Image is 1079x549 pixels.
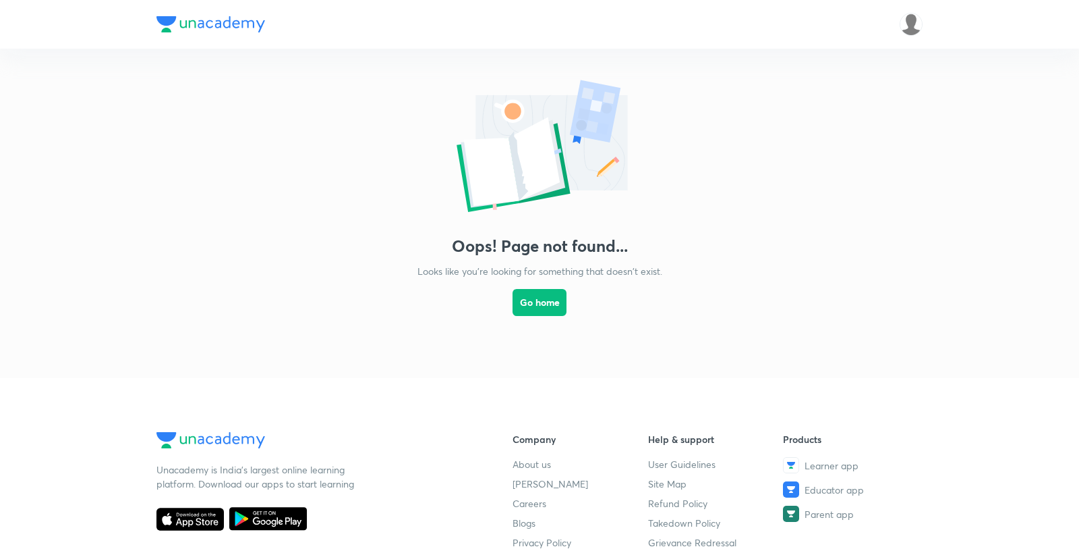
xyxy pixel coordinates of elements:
[156,432,265,448] img: Company Logo
[648,432,784,446] h6: Help & support
[648,477,784,491] a: Site Map
[452,236,628,256] h3: Oops! Page not found...
[648,516,784,530] a: Takedown Policy
[513,477,648,491] a: [PERSON_NAME]
[513,496,648,511] a: Careers
[648,496,784,511] a: Refund Policy
[783,457,799,473] img: Learner app
[805,507,854,521] span: Parent app
[805,483,864,497] span: Educator app
[513,457,648,471] a: About us
[156,463,359,491] p: Unacademy is India’s largest online learning platform. Download our apps to start learning
[513,278,566,351] a: Go home
[805,459,858,473] span: Learner app
[783,457,918,473] a: Learner app
[783,506,918,522] a: Parent app
[783,432,918,446] h6: Products
[783,481,799,498] img: Educator app
[513,432,648,446] h6: Company
[900,13,923,36] img: Rajesh Kumar
[513,516,648,530] a: Blogs
[156,432,469,452] a: Company Logo
[783,506,799,522] img: Parent app
[405,76,674,220] img: error
[783,481,918,498] a: Educator app
[417,264,662,278] p: Looks like you're looking for something that doesn't exist.
[156,16,265,32] img: Company Logo
[648,457,784,471] a: User Guidelines
[513,496,546,511] span: Careers
[513,289,566,316] button: Go home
